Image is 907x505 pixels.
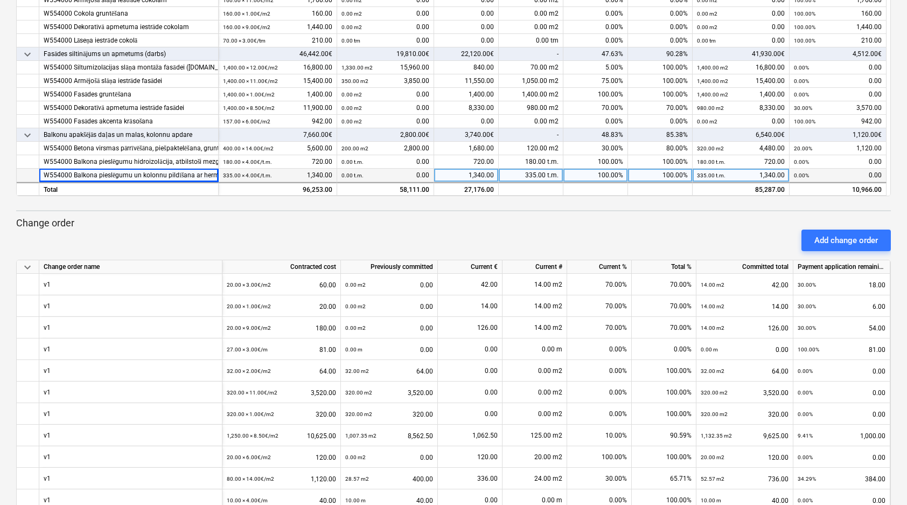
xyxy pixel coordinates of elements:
[345,368,369,374] small: 32.00 m2
[223,34,332,47] div: 210.00
[227,317,336,339] div: 180.00
[632,468,696,489] div: 65.71%
[223,183,332,197] div: 96,253.00
[503,425,567,446] div: 125.00 m2
[44,7,214,20] div: W554000 Cokola gruntēšana
[223,65,278,71] small: 1,400.00 × 12.00€ / m2
[227,295,336,317] div: 20.00
[222,260,341,274] div: Contracted cost
[798,403,885,425] div: 0.00
[499,34,563,47] div: 0.00 tm
[567,360,632,382] div: 0.00%
[223,115,332,128] div: 942.00
[223,105,275,111] small: 1,400.00 × 8.50€ / m2
[794,74,882,88] div: 0.00
[223,61,332,74] div: 16,800.00
[223,74,332,88] div: 15,400.00
[44,425,51,446] div: v1
[628,169,693,182] div: 100.00%
[632,425,696,446] div: 90.59%
[21,129,34,142] span: keyboard_arrow_down
[499,20,563,34] div: 0.00 m2
[798,382,885,404] div: 0.00
[341,119,362,124] small: 0.00 m2
[697,105,724,111] small: 980.00 m2
[628,20,693,34] div: 0.00%
[697,61,785,74] div: 16,800.00
[434,34,499,47] div: 0.00
[563,47,628,61] div: 47.63%
[697,20,785,34] div: 0.00
[697,159,725,165] small: 180.00 t.m.
[227,360,336,382] div: 64.00
[563,169,628,182] div: 100.00%
[227,338,336,361] div: 81.00
[628,61,693,74] div: 100.00%
[697,11,717,17] small: 0.00 m2
[697,38,716,44] small: 0.00 tm
[697,142,785,155] div: 4,480.00
[701,360,789,382] div: 64.00
[223,169,332,182] div: 1,340.00
[44,382,51,403] div: v1
[628,128,693,142] div: 85.38%
[341,105,362,111] small: 0.00 m2
[693,128,790,142] div: 6,540.00€
[632,382,696,403] div: 100.00%
[499,101,563,115] div: 980.00 m2
[341,7,429,20] div: 0.00
[434,101,499,115] div: 8,330.00
[628,74,693,88] div: 100.00%
[345,295,433,317] div: 0.00
[794,183,882,197] div: 10,966.00
[794,61,882,74] div: 0.00
[798,347,819,352] small: 100.00%
[701,325,724,331] small: 14.00 m2
[341,61,429,74] div: 15,960.00
[341,78,368,84] small: 350.00 m2
[223,159,272,165] small: 180.00 × 4.00€ / t.m.
[632,260,696,274] div: Total %
[434,88,499,101] div: 1,400.00
[697,119,717,124] small: 0.00 m2
[798,360,885,382] div: 0.00
[341,74,429,88] div: 3,850.00
[701,295,789,317] div: 14.00
[341,92,362,98] small: 0.00 m2
[503,360,567,382] div: 0.00 m2
[44,20,214,34] div: W554000 Dekoratīvā apmetuma iestrāde cokolam
[345,382,433,404] div: 3,520.00
[341,34,429,47] div: 0.00
[345,325,366,331] small: 0.00 m2
[790,128,887,142] div: 1,120.00€
[223,7,332,20] div: 160.00
[223,20,332,34] div: 1,440.00
[701,303,724,309] small: 14.00 m2
[567,317,632,338] div: 70.00%
[44,74,214,88] div: W554000 Armējošā slāņa iestrāde fasādei
[223,24,270,30] small: 160.00 × 9.00€ / m2
[345,317,433,339] div: 0.00
[341,155,429,169] div: 0.00
[628,7,693,20] div: 0.00%
[798,274,885,296] div: 18.00
[337,128,434,142] div: 2,800.00€
[563,128,628,142] div: 48.83%
[697,78,728,84] small: 1,400.00 m2
[341,101,429,115] div: 0.00
[499,115,563,128] div: 0.00 m2
[499,169,563,182] div: 335.00 t.m.
[628,47,693,61] div: 90.28%
[563,115,628,128] div: 0.00%
[499,155,563,169] div: 180.00 t.m.
[701,317,789,339] div: 126.00
[341,20,429,34] div: 0.00
[434,61,499,74] div: 840.00
[697,146,724,151] small: 320.00 m2
[442,403,498,425] div: 0.00
[567,425,632,446] div: 10.00%
[44,360,51,381] div: v1
[567,382,632,403] div: 0.00%
[341,65,373,71] small: 1,330.00 m2
[219,47,337,61] div: 46,442.00€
